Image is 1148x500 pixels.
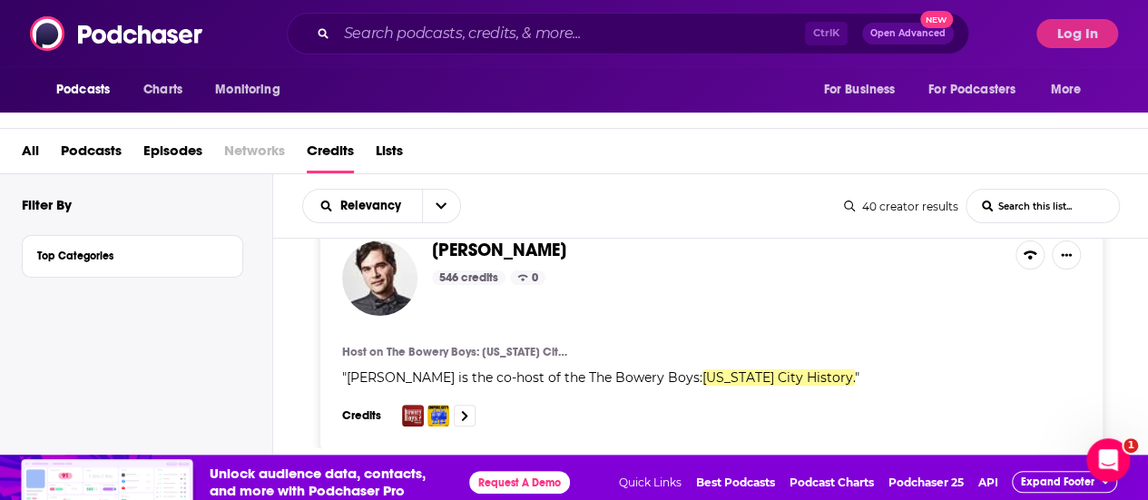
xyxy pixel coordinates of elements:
button: Request A Demo [469,471,570,494]
button: open menu [917,73,1042,107]
img: Podchaser - Follow, Share and Rate Podcasts [30,16,204,51]
iframe: Intercom live chat [1086,438,1130,482]
h2: Choose List sort [302,189,461,223]
a: Best Podcasts [695,475,774,489]
button: Log In [1036,19,1118,48]
div: Top Categories [37,250,216,262]
a: All [22,136,39,173]
div: 0 [510,270,545,285]
button: open menu [810,73,917,107]
span: Networks [224,136,285,173]
img: Gregory Young [342,240,417,316]
span: Monitoring [215,77,280,103]
h3: Credits [342,408,388,423]
span: 1 [1123,438,1138,453]
span: Open Advanced [870,29,946,38]
button: Top Categories [37,243,228,266]
button: Open AdvancedNew [862,23,954,44]
span: For Podcasters [928,77,1016,103]
a: The Bowery Boys: New York City History [387,345,567,359]
a: Credits [307,136,354,173]
button: open menu [1038,73,1104,107]
span: [PERSON_NAME] is the co-host of the The Bowery Boys: [347,369,702,386]
span: Relevancy [340,200,407,212]
span: Charts [143,77,182,103]
img: Empire City: The Untold Origin Story of the NYPD [427,405,449,426]
button: open menu [202,73,303,107]
a: Podcasts [61,136,122,173]
h4: Host on [342,345,383,359]
span: Ctrl K [805,22,848,45]
a: Episodes [143,136,202,173]
h4: The Bowery Boys: [US_STATE] Cit… [387,345,567,359]
button: Show More Button [1052,240,1081,270]
span: Quick Links [618,475,681,489]
button: open menu [422,190,460,222]
a: Lists [376,136,403,173]
a: Charts [132,73,193,107]
h2: Filter By [22,196,72,213]
span: Unlock audience data, contacts, and more with Podchaser Pro [210,465,455,499]
span: " " [342,369,859,386]
span: Expand Footer [1021,475,1094,488]
input: Search podcasts, credits, & more... [337,19,805,48]
span: Podcasts [56,77,110,103]
div: 546 credits [432,270,505,285]
img: The Bowery Boys: New York City History [402,405,424,426]
button: open menu [303,200,422,212]
span: [PERSON_NAME] [432,239,566,261]
span: [US_STATE] City History. [702,369,855,386]
a: Podchaser 25 [888,475,963,489]
a: Podcast Charts [789,475,873,489]
span: For Business [823,77,895,103]
span: New [920,11,953,28]
div: Search podcasts, credits, & more... [287,13,969,54]
a: API [977,475,997,489]
span: More [1051,77,1082,103]
button: open menu [44,73,133,107]
button: Expand Footer [1012,471,1117,493]
div: 40 creator results [844,200,958,213]
a: [PERSON_NAME] [432,240,566,260]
